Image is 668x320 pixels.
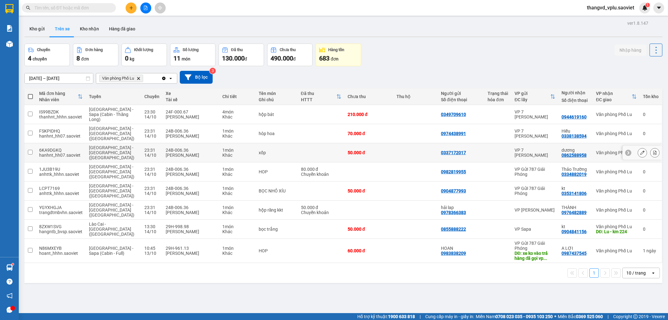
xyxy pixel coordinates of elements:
div: dương [562,148,590,153]
img: logo-vxr [5,4,13,13]
div: 0855888222 [441,227,466,232]
div: anhttk_hhhn.saoviet [39,191,83,196]
span: 130.000 [222,55,245,62]
div: Khác [222,191,252,196]
button: Khối lượng0kg [122,44,167,66]
div: [PERSON_NAME] [166,251,216,256]
div: 0987437545 [562,251,587,256]
th: Toggle SortBy [298,88,344,105]
div: 0983838209 [441,251,466,256]
span: [GEOGRAPHIC_DATA] - [GEOGRAPHIC_DATA] ([GEOGRAPHIC_DATA]) [89,164,134,179]
sup: 3 [210,68,216,74]
div: xốp [259,150,295,155]
div: THÀNH [562,205,590,210]
span: [GEOGRAPHIC_DATA] - Sapa (Cabin - Full) [89,246,133,256]
span: [GEOGRAPHIC_DATA] - [GEOGRAPHIC_DATA] ([GEOGRAPHIC_DATA]) [89,202,134,218]
div: Ghi chú [259,97,295,102]
input: Tìm tên, số ĐT hoặc mã đơn [34,4,108,11]
div: 29H-961.13 [166,246,216,251]
button: Đơn hàng8đơn [73,44,118,66]
span: [GEOGRAPHIC_DATA] - Sapa (Cabin - Thăng Long) [89,107,133,122]
div: Người nhận [562,90,590,95]
span: 490.000 [271,55,293,62]
span: Miền Nam [476,313,553,320]
button: Hàng đã giao [104,21,140,36]
div: Thảo Trường [562,167,590,172]
div: HOP [259,248,295,253]
div: Người gửi [441,91,481,96]
div: 1 món [222,148,252,153]
span: message [7,307,13,313]
div: Văn phòng Phố Lu [596,188,637,193]
div: hanhnt_hh07.saoviet [39,153,83,158]
span: 1 [646,3,649,7]
div: 1 món [222,167,252,172]
div: hoant_hhhn.saoviet [39,251,83,256]
div: 1 [643,248,659,253]
div: Chuyến [37,48,50,52]
div: VP [PERSON_NAME] [515,207,555,212]
div: Khác [222,251,252,256]
div: Khác [222,172,252,177]
div: 14/10 [144,172,159,177]
div: 0334882019 [562,172,587,177]
div: Chuyển khoản [301,172,341,177]
div: bọc trắng [259,227,295,232]
div: DĐ: Lu - km 224 [596,229,637,234]
div: Chuyến [144,94,159,99]
div: 14/10 [144,191,159,196]
div: thanhnt_hhhn.saoviet [39,114,83,119]
div: 0 [643,169,659,174]
svg: open [651,270,656,275]
img: solution-icon [6,25,13,32]
div: anhttk_hhhn.saoviet [39,172,83,177]
span: ⚪️ [554,315,556,318]
div: hangntb_bvsp.saoviet [39,229,83,234]
div: kt [562,186,590,191]
div: 0349709610 [441,112,466,117]
div: A LỢI [562,246,590,251]
span: 0 [125,55,128,62]
sup: 1 [12,263,14,265]
div: [PERSON_NAME] [166,172,216,177]
div: 0862588958 [562,153,587,158]
div: 14/10 [144,134,159,139]
span: copyright [633,314,638,319]
div: 1 món [222,246,252,251]
div: Khác [222,114,252,119]
span: | [608,313,608,320]
span: aim [158,6,162,10]
div: VP Gửi 787 Giải Phóng [515,167,555,177]
div: 0 [643,207,659,212]
svg: Clear all [161,76,166,81]
input: Selected Văn phòng Phố Lu. [144,75,145,81]
div: [PERSON_NAME] [166,114,216,119]
button: file-add [140,3,151,13]
div: Đã thu [301,91,336,96]
div: 0976482889 [562,210,587,215]
div: 14/10 [144,153,159,158]
div: 14/10 [144,114,159,119]
div: IS99BZDK [39,109,83,114]
div: LCPT7169 [39,186,83,191]
div: Đã thu [231,48,243,52]
div: 0353141806 [562,191,587,196]
button: Số lượng11món [170,44,215,66]
div: Văn phòng Phố Lu [596,248,637,253]
div: hộp răng kkt [259,207,295,212]
div: 1 món [222,186,252,191]
span: notification [7,293,13,299]
span: plus [129,6,133,10]
span: [GEOGRAPHIC_DATA] - [GEOGRAPHIC_DATA] ([GEOGRAPHIC_DATA]) [89,126,134,141]
div: 23:31 [144,186,159,191]
div: 13:30 [144,224,159,229]
span: 4 [28,55,31,62]
th: Toggle SortBy [593,88,640,105]
div: hóa đơn [488,97,508,102]
span: Lào Cai - [GEOGRAPHIC_DATA] ([GEOGRAPHIC_DATA]) [89,222,134,237]
span: đơn [81,56,89,61]
div: HOP [259,169,295,174]
img: warehouse-icon [6,41,13,47]
span: đ [293,56,296,61]
div: Hiếu [562,129,590,134]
